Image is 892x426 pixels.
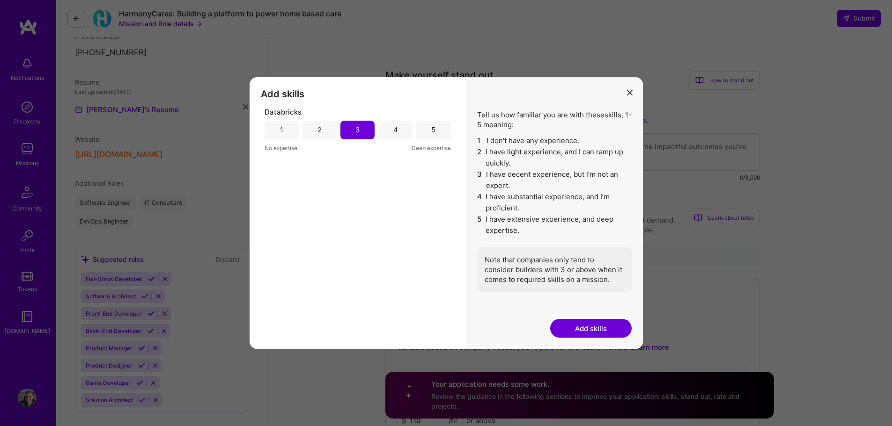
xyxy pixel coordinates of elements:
div: 4 [393,125,398,135]
h3: Add skills [261,88,455,100]
span: 3 [477,169,482,191]
div: Tell us how familiar you are with these skills , 1-5 meaning: [477,110,632,292]
li: I have light experience, and I can ramp up quickly. [477,146,632,169]
span: No expertise [265,143,297,153]
div: 5 [431,125,435,135]
li: I have decent experience, but I'm not an expert. [477,169,632,191]
span: Databricks [265,107,302,117]
div: 2 [317,125,322,135]
li: I have extensive experience, and deep expertise. [477,214,632,236]
span: 1 [477,135,483,146]
button: Add skills [550,319,632,338]
div: 3 [355,125,360,135]
div: modal [250,77,643,349]
div: 1 [280,125,283,135]
span: Deep expertise [412,143,451,153]
li: I have substantial experience, and I’m proficient. [477,191,632,214]
i: icon Close [627,90,633,95]
div: Note that companies only tend to consider builders with 3 or above when it comes to required skil... [477,247,632,292]
span: 2 [477,146,482,169]
span: 5 [477,214,482,236]
li: I don't have any experience. [477,135,632,146]
span: 4 [477,191,482,214]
